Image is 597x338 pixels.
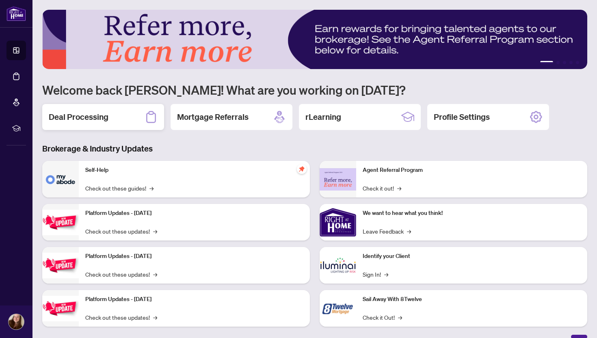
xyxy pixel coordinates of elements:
[85,313,157,322] a: Check out these updates!→
[565,310,589,334] button: Open asap
[563,61,566,64] button: 3
[398,313,402,322] span: →
[320,204,356,240] img: We want to hear what you think!
[85,166,303,175] p: Self-Help
[576,61,579,64] button: 5
[85,270,157,279] a: Check out these updates!→
[320,247,356,284] img: Identify your Client
[384,270,388,279] span: →
[363,270,388,279] a: Sign In!→
[407,227,411,236] span: →
[363,313,402,322] a: Check it Out!→
[540,61,553,64] button: 1
[149,184,154,193] span: →
[42,296,79,321] img: Platform Updates - June 23, 2025
[363,295,581,304] p: Sail Away With 8Twelve
[177,111,249,123] h2: Mortgage Referrals
[363,252,581,261] p: Identify your Client
[363,184,401,193] a: Check it out!→
[9,314,24,329] img: Profile Icon
[556,61,560,64] button: 2
[397,184,401,193] span: →
[42,10,587,69] img: Slide 0
[320,290,356,327] img: Sail Away With 8Twelve
[85,295,303,304] p: Platform Updates - [DATE]
[42,161,79,197] img: Self-Help
[42,82,587,97] h1: Welcome back [PERSON_NAME]! What are you working on [DATE]?
[42,210,79,235] img: Platform Updates - July 21, 2025
[42,253,79,278] img: Platform Updates - July 8, 2025
[85,252,303,261] p: Platform Updates - [DATE]
[569,61,573,64] button: 4
[85,184,154,193] a: Check out these guides!→
[6,6,26,21] img: logo
[297,164,307,174] span: pushpin
[434,111,490,123] h2: Profile Settings
[363,227,411,236] a: Leave Feedback→
[153,227,157,236] span: →
[363,166,581,175] p: Agent Referral Program
[49,111,108,123] h2: Deal Processing
[363,209,581,218] p: We want to hear what you think!
[85,209,303,218] p: Platform Updates - [DATE]
[153,313,157,322] span: →
[320,168,356,191] img: Agent Referral Program
[305,111,341,123] h2: rLearning
[85,227,157,236] a: Check out these updates!→
[153,270,157,279] span: →
[42,143,587,154] h3: Brokerage & Industry Updates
